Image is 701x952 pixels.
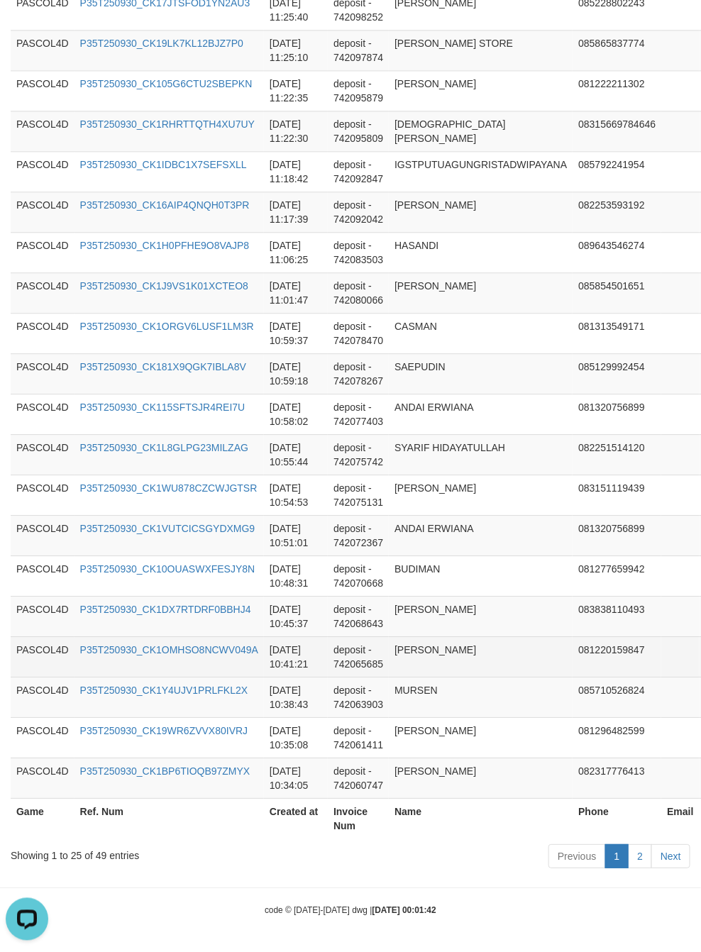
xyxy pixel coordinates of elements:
[264,515,328,555] td: [DATE] 10:51:01
[328,353,389,394] td: deposit - 742078267
[605,844,629,868] a: 1
[11,192,74,232] td: PASCOL4D
[264,434,328,475] td: [DATE] 10:55:44
[389,272,573,313] td: [PERSON_NAME]
[389,798,573,838] th: Name
[573,555,661,596] td: 081277659942
[80,321,254,332] a: P35T250930_CK1ORGV6LUSF1LM3R
[661,798,699,838] th: Email
[11,798,74,838] th: Game
[573,636,661,677] td: 081220159847
[573,151,661,192] td: 085792241954
[573,30,661,70] td: 085865837774
[328,717,389,758] td: deposit - 742061411
[328,798,389,838] th: Invoice Num
[11,596,74,636] td: PASCOL4D
[328,313,389,353] td: deposit - 742078470
[389,515,573,555] td: ANDAI ERWIANA
[372,905,436,915] strong: [DATE] 00:01:42
[11,70,74,111] td: PASCOL4D
[80,685,248,696] a: P35T250930_CK1Y4UJV1PRLFKL2X
[328,111,389,151] td: deposit - 742095809
[80,644,258,655] a: P35T250930_CK1OMHSO8NCWV049A
[264,192,328,232] td: [DATE] 11:17:39
[328,555,389,596] td: deposit - 742070668
[11,758,74,798] td: PASCOL4D
[573,758,661,798] td: 082317776413
[573,475,661,515] td: 083151119439
[80,199,250,211] a: P35T250930_CK16AIP4QNQH0T3PR
[264,151,328,192] td: [DATE] 11:18:42
[328,394,389,434] td: deposit - 742077403
[11,717,74,758] td: PASCOL4D
[264,313,328,353] td: [DATE] 10:59:37
[11,636,74,677] td: PASCOL4D
[389,353,573,394] td: SAEPUDIN
[264,555,328,596] td: [DATE] 10:48:31
[389,475,573,515] td: [PERSON_NAME]
[11,555,74,596] td: PASCOL4D
[573,353,661,394] td: 085129992454
[328,596,389,636] td: deposit - 742068643
[11,313,74,353] td: PASCOL4D
[573,232,661,272] td: 089643546274
[80,280,248,292] a: P35T250930_CK1J9VS1K01XCTEO8
[11,677,74,717] td: PASCOL4D
[328,434,389,475] td: deposit - 742075742
[389,313,573,353] td: CASMAN
[651,844,690,868] a: Next
[389,70,573,111] td: [PERSON_NAME]
[80,402,245,413] a: P35T250930_CK115SFTSJR4REI7U
[11,272,74,313] td: PASCOL4D
[328,677,389,717] td: deposit - 742063903
[11,151,74,192] td: PASCOL4D
[389,758,573,798] td: [PERSON_NAME]
[328,192,389,232] td: deposit - 742092042
[389,30,573,70] td: [PERSON_NAME] STORE
[80,240,250,251] a: P35T250930_CK1H0PFHE9O8VAJP8
[573,394,661,434] td: 081320756899
[80,604,251,615] a: P35T250930_CK1DX7RTDRF0BBHJ4
[264,636,328,677] td: [DATE] 10:41:21
[264,677,328,717] td: [DATE] 10:38:43
[389,636,573,677] td: [PERSON_NAME]
[80,765,250,777] a: P35T250930_CK1BP6TIOQB97ZMYX
[80,78,253,89] a: P35T250930_CK105G6CTU2SBEPKN
[389,232,573,272] td: HASANDI
[80,118,255,130] a: P35T250930_CK1RHRTTQTH4XU7UY
[264,30,328,70] td: [DATE] 11:25:10
[11,434,74,475] td: PASCOL4D
[573,272,661,313] td: 085854501651
[328,758,389,798] td: deposit - 742060747
[328,515,389,555] td: deposit - 742072367
[573,798,661,838] th: Phone
[264,475,328,515] td: [DATE] 10:54:53
[11,353,74,394] td: PASCOL4D
[628,844,652,868] a: 2
[264,232,328,272] td: [DATE] 11:06:25
[80,361,246,372] a: P35T250930_CK181X9QGK7IBLA8V
[80,482,258,494] a: P35T250930_CK1WU878CZCWJGTSR
[264,717,328,758] td: [DATE] 10:35:08
[573,70,661,111] td: 081222211302
[328,30,389,70] td: deposit - 742097874
[573,434,661,475] td: 082251514120
[80,523,255,534] a: P35T250930_CK1VUTCICSGYDXMG9
[264,353,328,394] td: [DATE] 10:59:18
[389,111,573,151] td: [DEMOGRAPHIC_DATA][PERSON_NAME]
[328,636,389,677] td: deposit - 742065685
[548,844,605,868] a: Previous
[264,596,328,636] td: [DATE] 10:45:37
[328,475,389,515] td: deposit - 742075131
[11,30,74,70] td: PASCOL4D
[265,905,436,915] small: code © [DATE]-[DATE] dwg |
[389,555,573,596] td: BUDIMAN
[264,111,328,151] td: [DATE] 11:22:30
[573,596,661,636] td: 083838110493
[573,677,661,717] td: 085710526824
[11,232,74,272] td: PASCOL4D
[389,596,573,636] td: [PERSON_NAME]
[328,151,389,192] td: deposit - 742092847
[389,434,573,475] td: SYARIF HIDAYATULLAH
[264,272,328,313] td: [DATE] 11:01:47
